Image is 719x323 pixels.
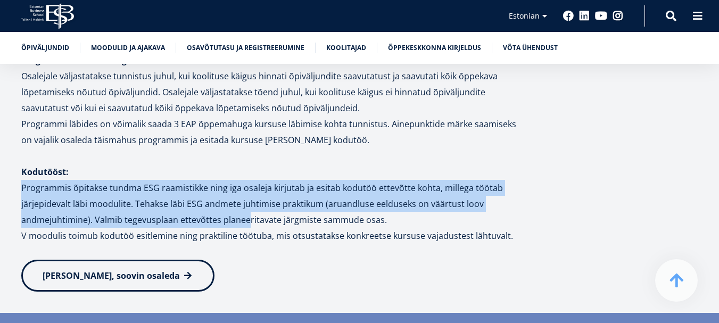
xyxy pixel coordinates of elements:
[43,270,180,281] span: [PERSON_NAME], soovin osaleda
[187,43,304,53] a: Osavõtutasu ja registreerumine
[563,11,574,21] a: Facebook
[21,260,214,292] a: [PERSON_NAME], soovin osaleda
[595,11,607,21] a: Youtube
[21,228,522,244] p: V moodulis toimub kodutöö esitlemine ning praktiline töötuba, mis otsustatakse konkreetse kursuse...
[21,180,522,228] p: Programmis õpitakse tundma ESG raamistikke ning iga osaleja kirjutab ja esitab kodutöö ettevõtte ...
[326,43,366,53] a: Koolitajad
[613,11,623,21] a: Instagram
[579,11,590,21] a: Linkedin
[21,54,161,66] strong: Programmi läbimise tingimused:
[21,43,69,53] a: Õpiväljundid
[91,43,165,53] a: Moodulid ja ajakava
[21,166,69,178] strong: Kodutööst:
[21,68,522,148] p: Osalejale väljastatakse tunnistus juhul, kui koolituse käigus hinnati õpiväljundite saavutatust j...
[503,43,558,53] a: Võta ühendust
[388,43,481,53] a: Õppekeskkonna kirjeldus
